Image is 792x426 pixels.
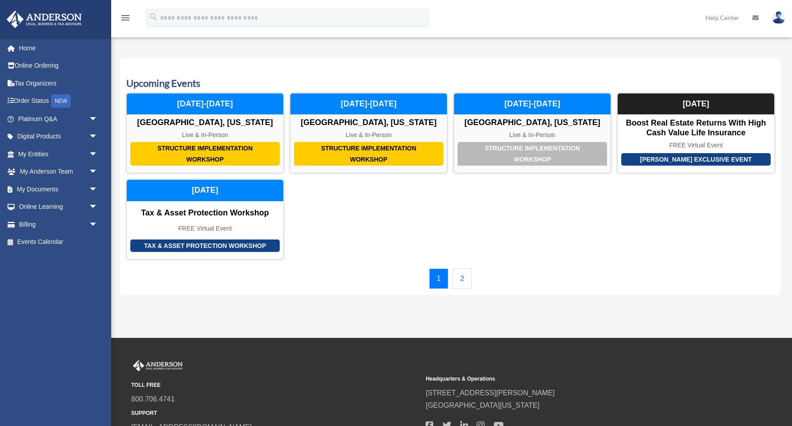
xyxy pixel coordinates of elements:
a: Tax & Asset Protection Workshop Tax & Asset Protection Workshop FREE Virtual Event [DATE] [126,179,284,260]
div: Boost Real Estate Returns with High Cash Value Life Insurance [618,118,774,138]
a: Tax Organizers [6,74,111,92]
a: Billingarrow_drop_down [6,215,111,233]
span: arrow_drop_down [89,215,107,234]
i: menu [120,12,131,23]
a: [GEOGRAPHIC_DATA][US_STATE] [426,402,539,409]
span: arrow_drop_down [89,145,107,163]
small: TOLL FREE [131,381,419,390]
div: FREE Virtual Event [127,225,283,232]
div: [DATE] [127,180,283,201]
div: Live & In-Person [127,131,283,139]
a: [PERSON_NAME] Exclusive Event Boost Real Estate Returns with High Cash Value Life Insurance FREE ... [617,93,775,174]
span: arrow_drop_down [89,128,107,146]
a: Online Ordering [6,57,111,75]
a: Digital Productsarrow_drop_down [6,128,111,146]
span: arrow_drop_down [89,163,107,181]
div: Tax & Asset Protection Workshop [127,208,283,218]
small: SUPPORT [131,409,419,418]
span: arrow_drop_down [89,110,107,128]
a: menu [120,16,131,23]
a: [STREET_ADDRESS][PERSON_NAME] [426,389,555,397]
div: [GEOGRAPHIC_DATA], [US_STATE] [127,118,283,128]
div: Structure Implementation Workshop [458,142,607,166]
div: [DATE] [618,93,774,115]
a: 2 [453,268,472,289]
h3: Upcoming Events [126,77,775,90]
img: Anderson Advisors Platinum Portal [131,360,185,372]
a: Platinum Q&Aarrow_drop_down [6,110,111,128]
div: Live & In-Person [290,131,447,139]
div: Structure Implementation Workshop [130,142,280,166]
div: [PERSON_NAME] Exclusive Event [621,153,771,166]
a: Online Learningarrow_drop_down [6,198,111,216]
a: Home [6,39,111,57]
div: [DATE]-[DATE] [454,93,611,115]
span: arrow_drop_down [89,180,107,199]
div: [GEOGRAPHIC_DATA], [US_STATE] [454,118,611,128]
a: Structure Implementation Workshop [GEOGRAPHIC_DATA], [US_STATE] Live & In-Person [DATE]-[DATE] [126,93,284,174]
img: Anderson Advisors Platinum Portal [4,11,84,28]
div: Live & In-Person [454,131,611,139]
img: User Pic [772,11,785,24]
a: 800.706.4741 [131,395,175,403]
div: Structure Implementation Workshop [294,142,443,166]
a: My Entitiesarrow_drop_down [6,145,111,163]
div: NEW [51,94,71,108]
div: [GEOGRAPHIC_DATA], [US_STATE] [290,118,447,128]
i: search [149,12,158,22]
div: [DATE]-[DATE] [127,93,283,115]
div: [DATE]-[DATE] [290,93,447,115]
a: My Anderson Teamarrow_drop_down [6,163,111,181]
a: Events Calendar [6,233,107,251]
div: FREE Virtual Event [618,142,774,149]
a: Structure Implementation Workshop [GEOGRAPHIC_DATA], [US_STATE] Live & In-Person [DATE]-[DATE] [454,93,611,174]
a: Structure Implementation Workshop [GEOGRAPHIC_DATA], [US_STATE] Live & In-Person [DATE]-[DATE] [290,93,447,174]
small: Headquarters & Operations [426,374,714,384]
a: My Documentsarrow_drop_down [6,180,111,198]
a: Order StatusNEW [6,92,111,110]
a: 1 [429,268,448,289]
div: Tax & Asset Protection Workshop [130,239,280,252]
span: arrow_drop_down [89,198,107,216]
